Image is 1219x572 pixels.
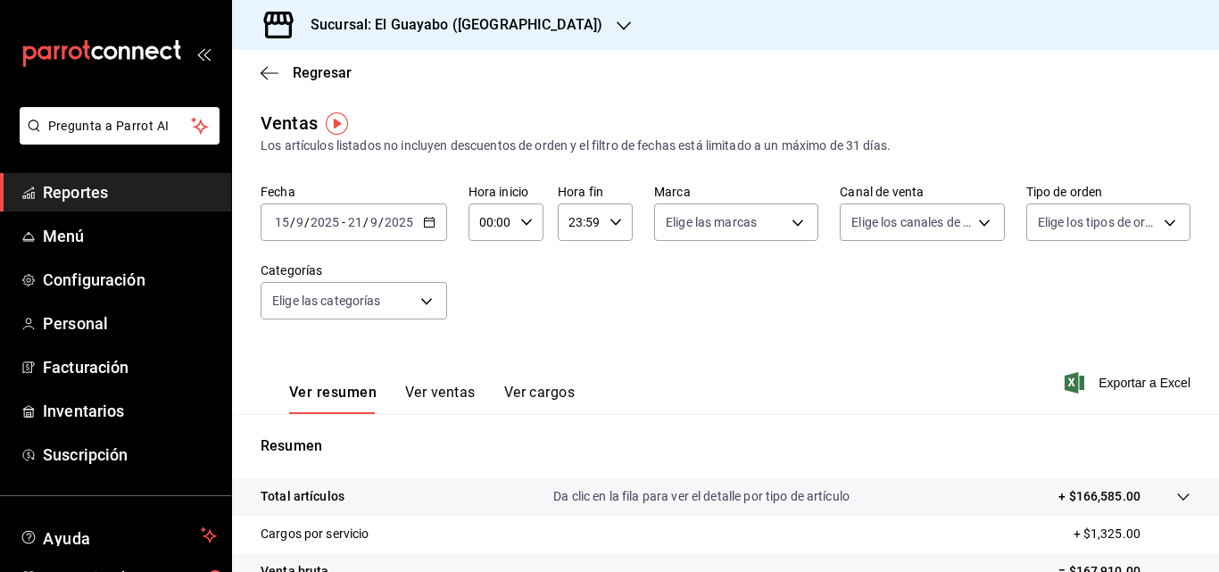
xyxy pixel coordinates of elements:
span: / [363,215,369,229]
span: Elige las categorías [272,292,381,310]
button: Ver cargos [504,384,576,414]
span: Elige los tipos de orden [1038,213,1157,231]
button: Ver resumen [289,384,377,414]
button: Pregunta a Parrot AI [20,107,220,145]
div: Los artículos listados no incluyen descuentos de orden y el filtro de fechas está limitado a un m... [261,137,1190,155]
input: -- [295,215,304,229]
button: Exportar a Excel [1068,372,1190,394]
span: / [304,215,310,229]
div: Ventas [261,110,318,137]
p: + $1,325.00 [1074,525,1190,543]
p: Da clic en la fila para ver el detalle por tipo de artículo [553,487,850,506]
input: ---- [310,215,340,229]
label: Tipo de orden [1026,186,1190,198]
img: Tooltip marker [326,112,348,135]
span: Facturación [43,355,217,379]
div: navigation tabs [289,384,575,414]
span: Regresar [293,64,352,81]
span: Configuración [43,268,217,292]
label: Categorías [261,264,447,277]
label: Hora fin [558,186,633,198]
input: -- [369,215,378,229]
p: Resumen [261,435,1190,457]
span: Inventarios [43,399,217,423]
span: Personal [43,311,217,336]
input: ---- [384,215,414,229]
span: Menú [43,224,217,248]
span: Ayuda [43,525,194,546]
button: open_drawer_menu [196,46,211,61]
span: Elige las marcas [666,213,757,231]
input: -- [274,215,290,229]
span: Reportes [43,180,217,204]
input: -- [347,215,363,229]
p: Cargos por servicio [261,525,369,543]
label: Canal de venta [840,186,1004,198]
span: Suscripción [43,443,217,467]
a: Pregunta a Parrot AI [12,129,220,148]
span: - [342,215,345,229]
p: Total artículos [261,487,344,506]
h3: Sucursal: El Guayabo ([GEOGRAPHIC_DATA]) [296,14,602,36]
button: Ver ventas [405,384,476,414]
span: / [378,215,384,229]
span: Elige los canales de venta [851,213,971,231]
p: + $166,585.00 [1058,487,1140,506]
label: Fecha [261,186,447,198]
button: Regresar [261,64,352,81]
span: Pregunta a Parrot AI [48,117,192,136]
label: Marca [654,186,818,198]
label: Hora inicio [469,186,543,198]
span: / [290,215,295,229]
